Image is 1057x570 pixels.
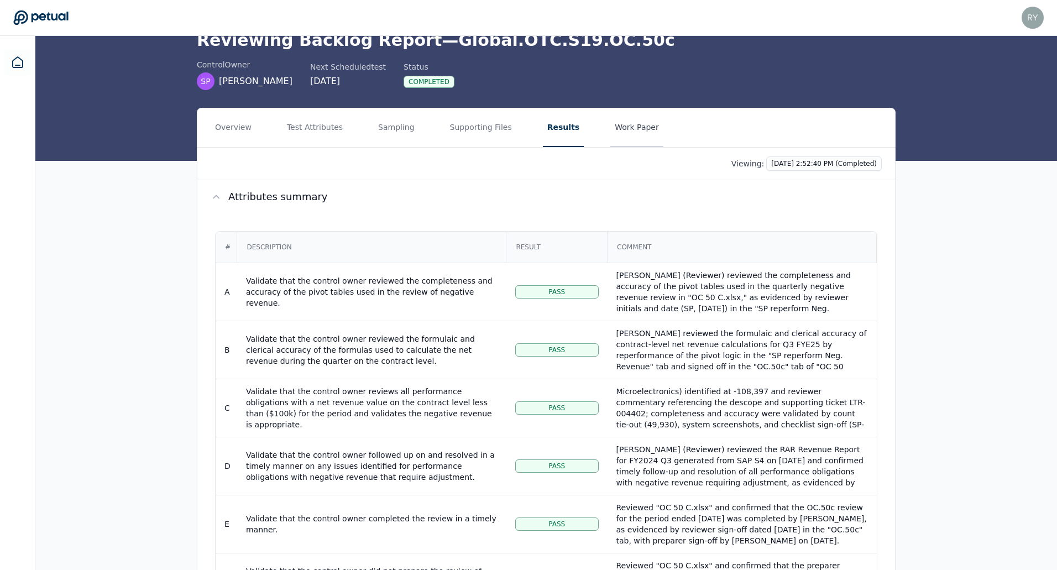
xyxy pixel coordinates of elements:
[219,75,292,88] span: [PERSON_NAME]
[211,108,256,147] button: Overview
[216,321,237,379] td: B
[1022,7,1044,29] img: ryan.li2@arm.com
[216,232,239,262] div: #
[404,76,454,88] div: Completed
[197,59,292,70] div: control Owner
[282,108,347,147] button: Test Attributes
[548,462,565,470] span: Pass
[610,108,663,147] button: Work Paper
[310,75,386,88] div: [DATE]
[548,346,565,354] span: Pass
[616,342,868,441] div: The control owner reviewed all performance obligations with net contract-level revenue less than ...
[197,108,895,147] nav: Tabs
[543,108,584,147] button: Results
[374,108,419,147] button: Sampling
[731,158,765,169] p: Viewing:
[228,189,328,205] span: Attributes summary
[608,232,876,262] div: Comment
[446,108,516,147] button: Supporting Files
[246,333,498,367] div: Validate that the control owner reviewed the formulaic and clerical accuracy of the formulas used...
[246,513,498,535] div: Validate that the control owner completed the review in a timely manner.
[766,156,882,171] button: [DATE] 2:52:40 PM (Completed)
[616,328,868,505] div: [PERSON_NAME] reviewed the formulaic and clerical accuracy of contract-level net revenue calculat...
[216,437,237,495] td: D
[404,61,454,72] div: Status
[246,275,498,308] div: Validate that the control owner reviewed the completeness and accuracy of the pivot tables used i...
[201,76,210,87] span: SP
[4,49,31,76] a: Dashboard
[548,404,565,412] span: Pass
[507,232,606,262] div: Result
[238,232,505,262] div: Description
[216,263,237,321] td: A
[216,379,237,437] td: C
[216,495,237,553] td: E
[310,61,386,72] div: Next Scheduled test
[548,287,565,296] span: Pass
[616,270,868,447] div: [PERSON_NAME] (Reviewer) reviewed the completeness and accuracy of the pivot tables used in the q...
[548,520,565,529] span: Pass
[197,30,896,50] h1: Reviewing Backlog Report — Global.OTC.S19.OC.50c
[13,10,69,25] a: Go to Dashboard
[246,449,498,483] div: Validate that the control owner followed up on and resolved in a timely manner on any issues iden...
[197,180,895,213] button: Attributes summary
[246,386,498,430] div: Validate that the control owner reviews all performance obligations with a net revenue value on t...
